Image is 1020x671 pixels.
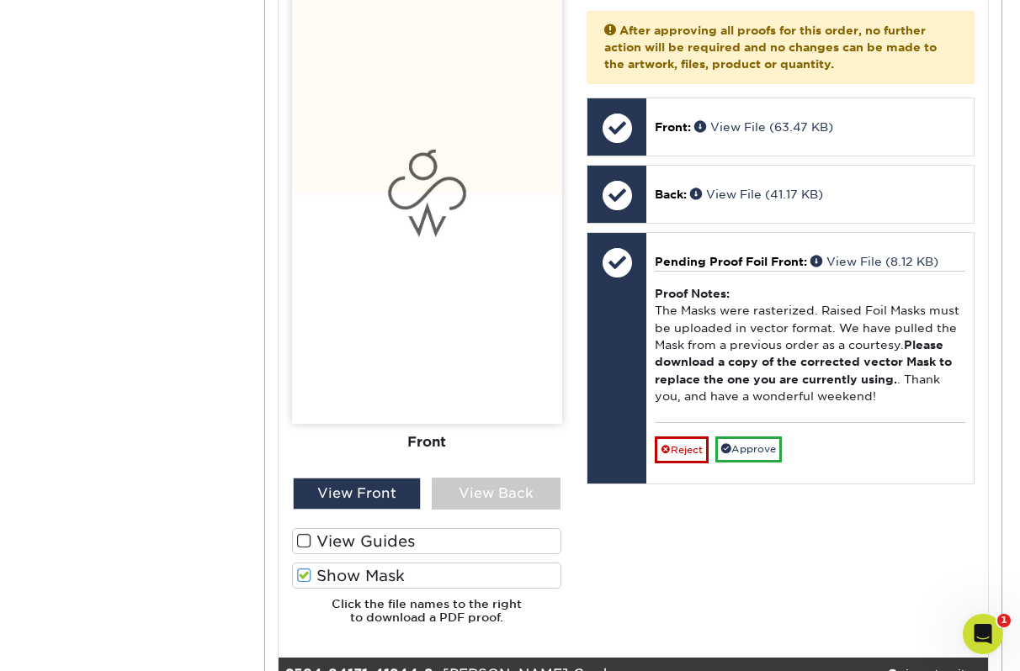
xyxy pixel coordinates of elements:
[293,478,422,510] div: View Front
[292,528,562,554] label: View Guides
[604,24,937,71] strong: After approving all proofs for this order, no further action will be required and no changes can ...
[655,287,730,300] strong: Proof Notes:
[655,338,952,386] b: Please download a copy of the corrected vector Mask to replace the one you are currently using.
[655,188,687,201] span: Back:
[690,188,823,201] a: View File (41.17 KB)
[655,436,709,463] a: Reject
[997,614,1011,627] span: 1
[655,271,965,422] div: The Masks were rasterized. Raised Foil Masks must be uploaded in vector format. We have pulled th...
[655,120,691,134] span: Front:
[292,597,562,638] h6: Click the file names to the right to download a PDF proof.
[963,614,1003,654] iframe: Intercom live chat
[292,424,562,461] div: Front
[292,563,562,589] label: Show Mask
[810,255,938,268] a: View File (8.12 KB)
[715,436,782,462] a: Approve
[432,478,560,510] div: View Back
[655,255,807,268] span: Pending Proof Foil Front:
[694,120,833,134] a: View File (63.47 KB)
